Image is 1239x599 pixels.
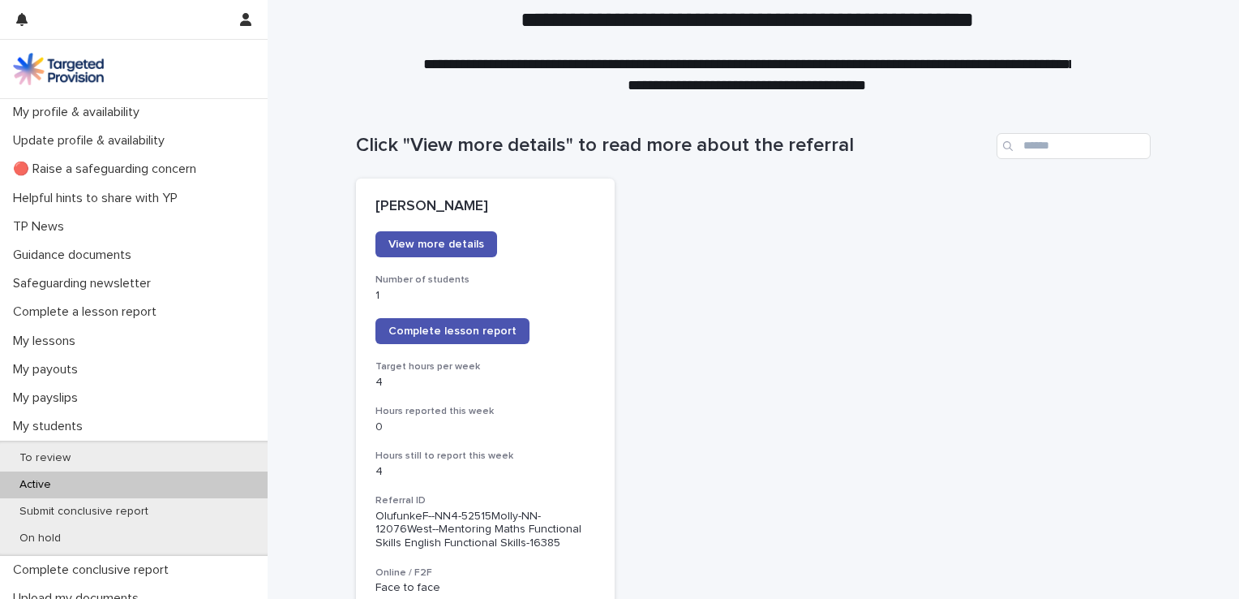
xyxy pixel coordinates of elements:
span: View more details [388,239,484,250]
p: Update profile & availability [6,133,178,149]
h3: Target hours per week [375,360,595,373]
p: 4 [375,465,595,479]
p: TP News [6,219,77,235]
p: My profile & availability [6,105,152,120]
h3: Referral ID [375,494,595,507]
a: View more details [375,231,497,257]
p: [PERSON_NAME] [375,198,595,216]
p: Helpful hints to share with YP [6,191,191,206]
p: On hold [6,532,74,545]
p: My payslips [6,390,91,406]
p: My students [6,419,96,434]
p: Complete a lesson report [6,304,169,320]
p: 4 [375,376,595,390]
p: My lessons [6,334,88,349]
p: 1 [375,289,595,303]
p: Safeguarding newsletter [6,276,164,291]
p: Guidance documents [6,248,144,263]
input: Search [997,133,1151,159]
p: Face to face [375,581,595,595]
p: 🔴 Raise a safeguarding concern [6,162,209,177]
p: Active [6,478,64,492]
h3: Hours still to report this week [375,450,595,463]
p: Complete conclusive report [6,562,182,578]
img: M5nRWzHhSzIhMunXDL62 [13,53,104,85]
p: Submit conclusive report [6,505,161,519]
a: Complete lesson report [375,318,529,344]
p: My payouts [6,362,91,377]
h3: Number of students [375,274,595,287]
p: 0 [375,420,595,434]
h1: Click "View more details" to read more about the referral [356,134,990,157]
h3: Online / F2F [375,567,595,580]
p: OlufunkeF--NN4-52515Molly-NN-12076West--Mentoring Maths Functional Skills English Functional Skil... [375,510,595,550]
p: To review [6,451,84,465]
span: Complete lesson report [388,325,517,337]
h3: Hours reported this week [375,405,595,418]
